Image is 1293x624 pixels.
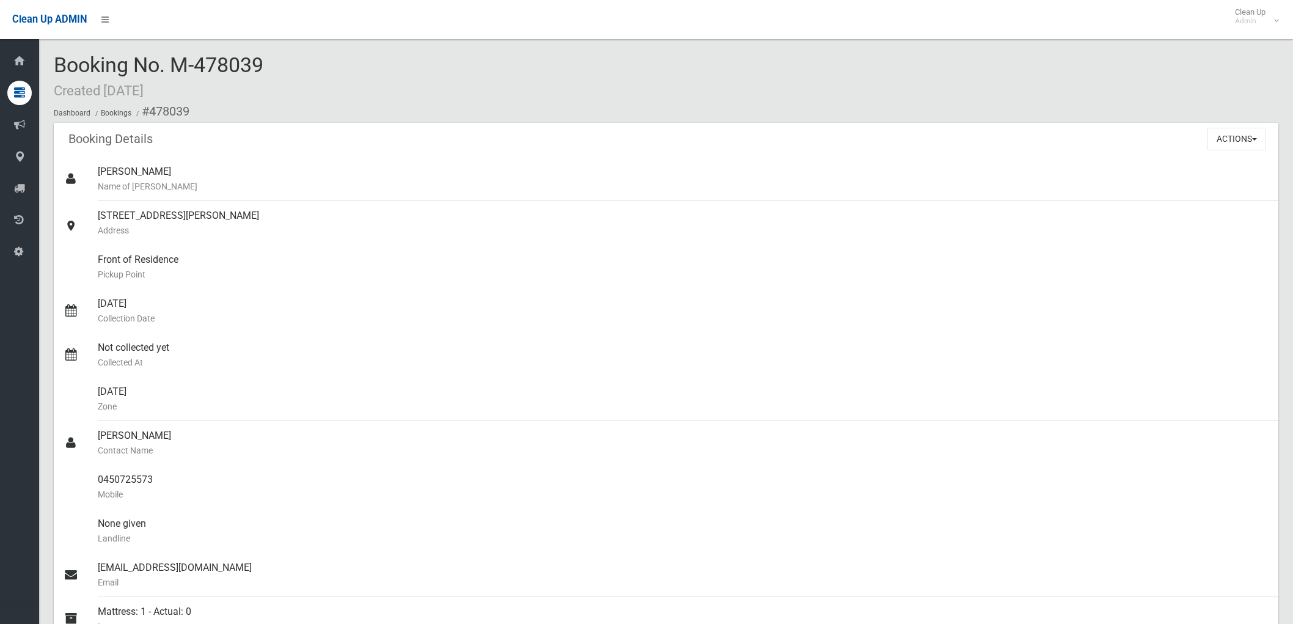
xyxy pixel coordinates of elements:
[98,201,1269,245] div: [STREET_ADDRESS][PERSON_NAME]
[98,267,1269,282] small: Pickup Point
[98,421,1269,465] div: [PERSON_NAME]
[98,399,1269,414] small: Zone
[98,179,1269,194] small: Name of [PERSON_NAME]
[1229,7,1278,26] span: Clean Up
[98,575,1269,590] small: Email
[54,83,144,98] small: Created [DATE]
[101,109,131,117] a: Bookings
[1235,17,1266,26] small: Admin
[98,157,1269,201] div: [PERSON_NAME]
[133,100,189,123] li: #478039
[98,509,1269,553] div: None given
[1207,128,1266,150] button: Actions
[98,377,1269,421] div: [DATE]
[98,465,1269,509] div: 0450725573
[98,311,1269,326] small: Collection Date
[98,289,1269,333] div: [DATE]
[98,333,1269,377] div: Not collected yet
[54,553,1278,597] a: [EMAIL_ADDRESS][DOMAIN_NAME]Email
[54,53,263,100] span: Booking No. M-478039
[98,443,1269,458] small: Contact Name
[98,487,1269,502] small: Mobile
[98,553,1269,597] div: [EMAIL_ADDRESS][DOMAIN_NAME]
[98,223,1269,238] small: Address
[54,109,90,117] a: Dashboard
[98,355,1269,370] small: Collected At
[98,531,1269,546] small: Landline
[54,127,167,151] header: Booking Details
[12,13,87,25] span: Clean Up ADMIN
[98,245,1269,289] div: Front of Residence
